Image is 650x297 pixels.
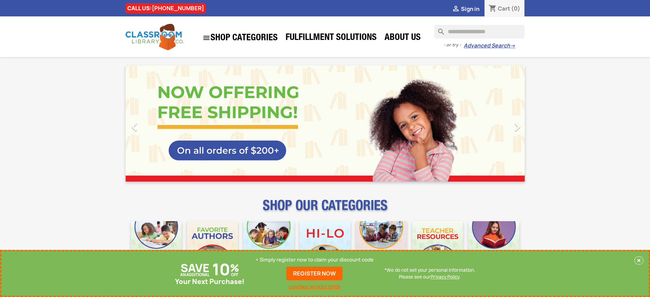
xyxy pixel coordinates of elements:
i:  [509,118,526,136]
a: Advanced Search→ [464,42,515,49]
p: SHOP OUR CATEGORIES [126,203,525,216]
i: shopping_cart [489,5,497,13]
a: SHOP CATEGORIES [199,30,281,45]
a: About Us [381,31,424,45]
img: CLC_Phonics_And_Decodables_Mobile.jpg [243,221,294,272]
a: Fulfillment Solutions [282,31,380,45]
ul: Carousel container [126,66,525,182]
i: search [434,25,443,33]
div: CALL US: [126,3,206,13]
span: - or try - [444,42,464,48]
img: CLC_Favorite_Authors_Mobile.jpg [187,221,238,272]
a: Next [465,66,525,182]
img: Classroom Library Company [126,24,184,50]
span: Sign in [461,5,479,13]
img: CLC_HiLo_Mobile.jpg [300,221,350,272]
span: (0) [511,5,520,12]
a: Previous [126,66,186,182]
img: CLC_Teacher_Resources_Mobile.jpg [412,221,463,272]
a:  Sign in [452,5,479,13]
span: → [510,42,515,49]
i:  [126,118,143,136]
span: Cart [498,5,510,12]
i:  [202,34,211,42]
input: Search [434,25,524,39]
img: CLC_Fiction_Nonfiction_Mobile.jpg [356,221,407,272]
img: CLC_Bulk_Mobile.jpg [131,221,182,272]
a: [PHONE_NUMBER] [152,4,204,12]
img: CLC_Dyslexia_Mobile.jpg [468,221,519,272]
i:  [452,5,460,13]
